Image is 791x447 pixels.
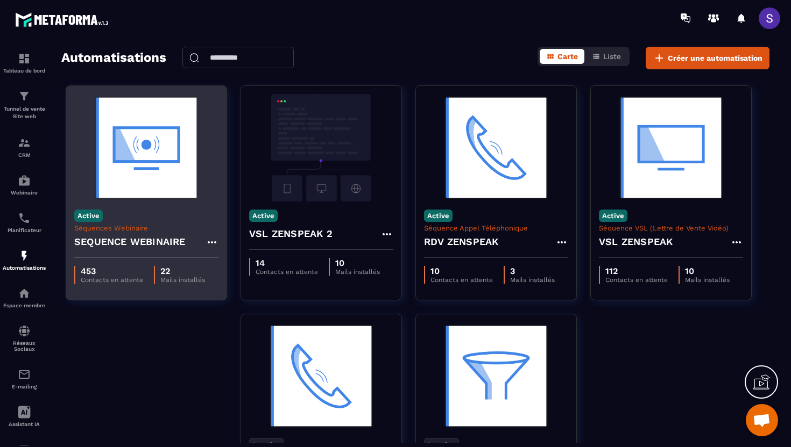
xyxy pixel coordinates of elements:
p: Séquence VSL (Lettre de Vente Vidéo) [599,224,743,232]
img: email [18,368,31,381]
p: 14 [256,258,318,268]
p: Tableau de bord [3,68,46,74]
p: Contacts en attente [81,276,143,284]
a: automationsautomationsAutomatisations [3,241,46,279]
img: automations [18,249,31,262]
a: schedulerschedulerPlanificateur [3,204,46,241]
a: social-networksocial-networkRéseaux Sociaux [3,316,46,360]
a: automationsautomationsWebinaire [3,166,46,204]
p: Automatisations [3,265,46,271]
img: automation-background [424,322,568,430]
button: Liste [585,49,627,64]
h2: Automatisations [61,47,166,69]
img: automations [18,287,31,300]
p: Mails installés [335,268,380,276]
h4: VSL ZENSPEAK [599,234,673,249]
img: automation-background [424,94,568,201]
p: 10 [430,266,493,276]
p: Mails installés [160,276,205,284]
p: Active [424,210,453,222]
p: E-mailing [3,384,46,390]
p: 453 [81,266,143,276]
img: automation-background [599,94,743,201]
p: 10 [335,258,380,268]
p: Contacts en attente [256,268,318,276]
p: Tunnel de vente Site web [3,105,46,120]
p: Mails installés [685,276,730,284]
p: Active [249,210,278,222]
a: formationformationTunnel de vente Site web [3,82,46,128]
p: 10 [685,266,730,276]
img: formation [18,52,31,65]
p: Active [74,210,103,222]
p: Séquence Appel Téléphonique [424,224,568,232]
a: Assistant IA [3,398,46,435]
p: Séquences Webinaire [74,224,218,232]
img: social-network [18,325,31,337]
h4: VSL ZENSPEAK 2 [249,226,333,241]
img: formation [18,136,31,149]
img: automations [18,174,31,187]
span: Créer une automatisation [668,53,762,63]
a: formationformationTableau de bord [3,44,46,82]
span: Carte [557,52,578,61]
button: Carte [540,49,584,64]
p: Espace membre [3,302,46,308]
p: Webinaire [3,190,46,196]
h4: SEQUENCE WEBINAIRE [74,234,186,249]
p: 3 [510,266,555,276]
img: formation [18,90,31,103]
button: Créer une automatisation [646,47,769,69]
img: automation-background [249,94,393,201]
p: Réseaux Sociaux [3,340,46,352]
p: 112 [605,266,668,276]
p: Assistant IA [3,421,46,427]
p: Mails installés [510,276,555,284]
img: automation-background [74,94,218,201]
p: Contacts en attente [605,276,668,284]
p: Active [599,210,627,222]
p: Planificateur [3,227,46,233]
a: emailemailE-mailing [3,360,46,398]
img: logo [15,10,112,30]
span: Liste [603,52,621,61]
a: formationformationCRM [3,128,46,166]
p: CRM [3,152,46,158]
a: automationsautomationsEspace membre [3,279,46,316]
img: scheduler [18,212,31,225]
img: automation-background [249,322,393,430]
h4: RDV ZENSPEAK [424,234,498,249]
p: 22 [160,266,205,276]
p: Contacts en attente [430,276,493,284]
div: Ouvrir le chat [746,404,778,436]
